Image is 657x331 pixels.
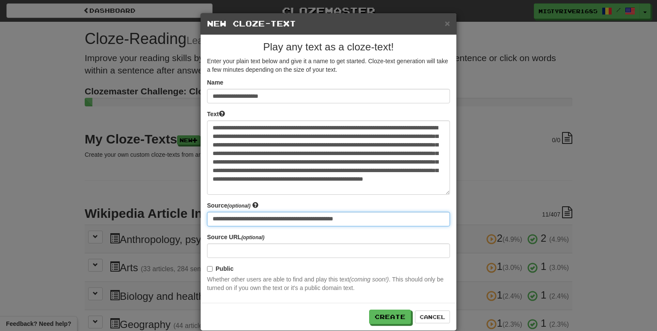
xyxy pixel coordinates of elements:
label: Name [207,78,223,87]
p: Whether other users are able to find and play this text . This should only be turned on if you ow... [207,275,450,292]
strong: Public [216,265,234,272]
h3: Play any text as a cloze-text! [207,41,450,53]
h4: New Cloze-Text [207,20,450,28]
input: Public [207,266,213,272]
em: (optional) [241,234,264,240]
label: Source URL [207,233,264,241]
button: Close [445,19,450,28]
label: Text [207,110,225,118]
button: Create [369,310,411,324]
p: Enter your plain text below and give it a name to get started. Cloze-text generation will take a ... [207,57,450,74]
em: (optional) [227,203,250,209]
em: (coming soon!) [349,276,389,283]
label: Source [207,201,258,210]
button: Cancel [415,310,450,323]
